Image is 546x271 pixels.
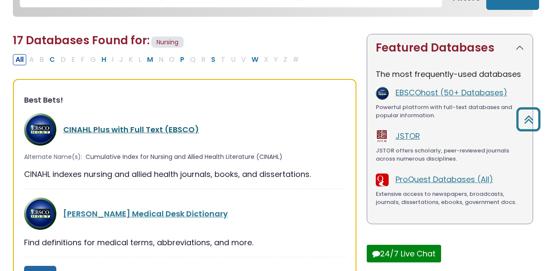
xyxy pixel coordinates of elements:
a: CINAHL Plus with Full Text (EBSCO) [63,124,199,135]
div: Find definitions for medical terms, abbreviations, and more. [24,237,345,248]
span: Cumulative Index for Nursing and Allied Health Literature (CINAHL) [86,152,282,161]
h3: Best Bets! [24,95,345,105]
div: Alpha-list to filter by first letter of database name [13,54,302,64]
a: EBSCOhost (50+ Databases) [396,87,507,98]
button: Filter Results S [209,54,218,65]
button: Filter Results C [47,54,58,65]
button: All [13,54,26,65]
button: Featured Databases [367,34,533,61]
a: JSTOR [396,131,420,141]
span: Nursing [151,37,184,48]
span: Alternate Name(s): [24,152,82,161]
button: 24/7 Live Chat [367,245,441,262]
div: Powerful platform with full-text databases and popular information. [376,103,524,120]
button: Filter Results M [144,54,156,65]
div: JSTOR offers scholarly, peer-reviewed journals across numerous disciplines. [376,146,524,163]
div: CINAHL indexes nursing and allied health journals, books, and dissertations. [24,168,345,180]
button: Filter Results H [99,54,109,65]
a: ProQuest Databases (All) [396,174,493,185]
a: Back to Top [513,111,544,127]
button: Filter Results P [178,54,187,65]
button: Filter Results W [249,54,261,65]
p: The most frequently-used databases [376,68,524,80]
div: Extensive access to newspapers, broadcasts, journals, dissertations, ebooks, government docs. [376,190,524,207]
span: 17 Databases Found for: [13,33,150,48]
a: [PERSON_NAME] Medical Desk Dictionary [63,208,228,219]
